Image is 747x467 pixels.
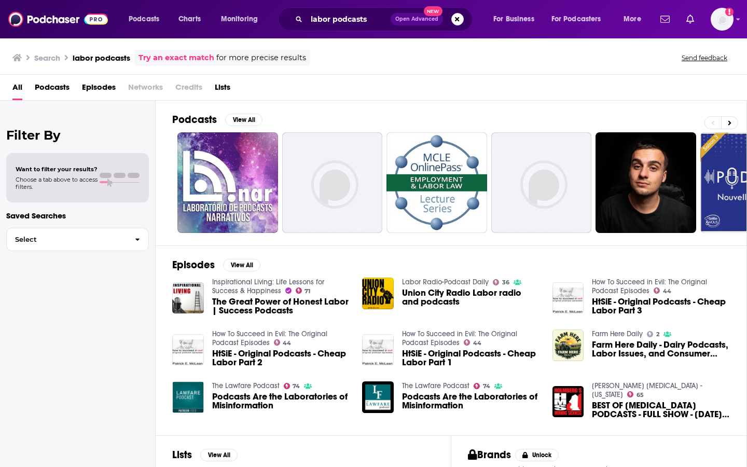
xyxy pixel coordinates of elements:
span: Select [7,236,127,243]
button: Select [6,228,149,251]
a: How To Succeed in Evil: The Original Podcast Episodes [592,278,707,295]
button: open menu [214,11,271,28]
a: All [12,79,22,100]
a: HtSiE - Original Podcasts - Cheap Labor Part 1 [402,349,540,367]
span: Want to filter your results? [16,166,98,173]
a: ListsView All [172,448,238,461]
span: 44 [663,289,671,294]
a: 44 [274,339,292,346]
a: 44 [464,339,481,346]
a: PodcastsView All [172,113,262,126]
button: View All [200,449,238,461]
span: Logged in as KeianaGreenePage [711,8,734,31]
span: Farm Here Daily - Dairy Podcasts, Labor Issues, and Consumer Habits [592,340,730,358]
span: 2 [656,332,659,337]
h3: Search [34,53,60,63]
a: 65 [627,391,644,397]
a: Inspirational Living: Life Lessons for Success & Happiness [212,278,324,295]
a: Show notifications dropdown [656,10,674,28]
h2: Podcasts [172,113,217,126]
span: More [624,12,641,26]
span: 71 [305,289,310,294]
a: HtSiE - Original Podcasts - Cheap Labor Part 2 [212,349,350,367]
svg: Add a profile image [725,8,734,16]
a: HtSiE - Original Podcasts - Cheap Labor Part 3 [592,297,730,315]
img: Podcasts Are the Laboratories of Misinformation [362,381,394,413]
img: HtSiE - Original Podcasts - Cheap Labor Part 1 [362,334,394,366]
a: Try an exact match [139,52,214,64]
a: How To Succeed in Evil: The Original Podcast Episodes [402,329,517,347]
span: Credits [175,79,202,100]
a: Union City Radio Labor radio and podcasts [402,289,540,306]
img: Podcasts Are the Laboratories of Misinformation [172,381,204,413]
a: Episodes [82,79,116,100]
span: Podcasts [129,12,159,26]
img: HtSiE - Original Podcasts - Cheap Labor Part 3 [552,282,584,314]
a: The Lawfare Podcast [212,381,280,390]
button: open menu [121,11,173,28]
a: BEST OF HMS PODCASTS - FULL SHOW - LABOR DAY MONDAY - 09-04-23 - Holmbergs Morning Sickness 98 KUPD [592,401,730,419]
h3: labor podcasts [73,53,130,63]
p: Saved Searches [6,211,149,221]
a: 36 [493,279,509,285]
h2: Filter By [6,128,149,143]
a: 74 [474,383,490,389]
span: Networks [128,79,163,100]
span: 36 [502,280,509,285]
img: HtSiE - Original Podcasts - Cheap Labor Part 2 [172,334,204,366]
button: View All [225,114,262,126]
span: 74 [483,384,490,389]
a: Holmberg's Morning Sickness - Arizona [592,381,702,399]
span: For Business [493,12,534,26]
a: How To Succeed in Evil: The Original Podcast Episodes [212,329,327,347]
span: New [424,6,442,16]
a: Lists [215,79,230,100]
button: open menu [545,11,616,28]
button: Open AdvancedNew [391,13,443,25]
a: Farm Here Daily [592,329,643,338]
a: EpisodesView All [172,258,260,271]
span: Open Advanced [395,17,438,22]
img: BEST OF HMS PODCASTS - FULL SHOW - LABOR DAY MONDAY - 09-04-23 - Holmbergs Morning Sickness 98 KUPD [552,386,584,418]
img: Farm Here Daily - Dairy Podcasts, Labor Issues, and Consumer Habits [552,329,584,361]
span: Podcasts [35,79,70,100]
span: Choose a tab above to access filters. [16,176,98,190]
a: Labor Radio-Podcast Daily [402,278,489,286]
a: 44 [654,287,671,294]
button: View All [223,259,260,271]
h2: Lists [172,448,192,461]
img: Union City Radio Labor radio and podcasts [362,278,394,309]
img: The Great Power of Honest Labor | Success Podcasts [172,282,204,314]
a: Podcasts Are the Laboratories of Misinformation [402,392,540,410]
a: Podcasts Are the Laboratories of Misinformation [212,392,350,410]
a: 74 [284,383,300,389]
h2: Episodes [172,258,215,271]
span: For Podcasters [551,12,601,26]
a: Charts [172,11,207,28]
a: The Great Power of Honest Labor | Success Podcasts [212,297,350,315]
a: 2 [647,331,659,337]
button: Unlock [515,449,559,461]
span: Monitoring [221,12,258,26]
span: 74 [293,384,300,389]
a: 71 [296,287,311,294]
img: Podchaser - Follow, Share and Rate Podcasts [8,9,108,29]
span: BEST OF [MEDICAL_DATA] PODCASTS - FULL SHOW - [DATE] [DATE] - [DATE] - Holmbergs [MEDICAL_DATA] 9... [592,401,730,419]
a: The Lawfare Podcast [402,381,469,390]
span: 44 [283,341,291,346]
button: Show profile menu [711,8,734,31]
